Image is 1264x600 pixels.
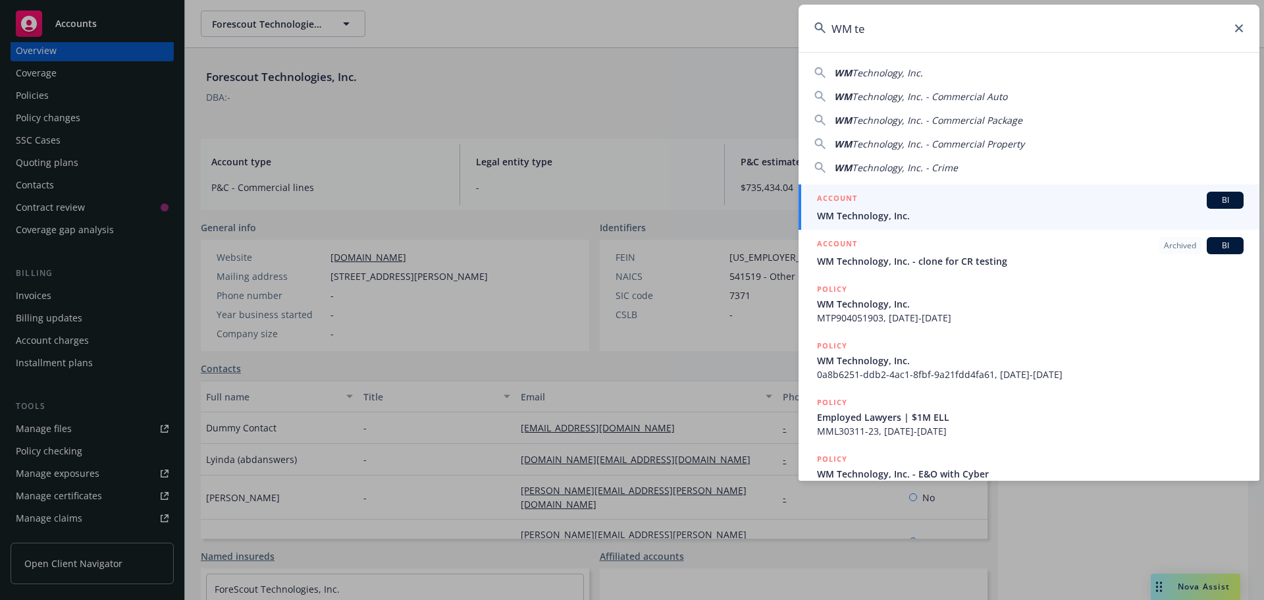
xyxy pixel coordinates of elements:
span: WM [834,161,852,174]
span: Technology, Inc. - Crime [852,161,958,174]
input: Search... [799,5,1259,52]
span: BI [1212,194,1238,206]
span: MML30311-23, [DATE]-[DATE] [817,424,1244,438]
span: 0a8b6251-ddb2-4ac1-8fbf-9a21fdd4fa61, [DATE]-[DATE] [817,368,1244,381]
span: WM Technology, Inc. [817,297,1244,311]
span: WM Technology, Inc. - clone for CR testing [817,254,1244,268]
span: Technology, Inc. - Commercial Property [852,138,1024,150]
span: WM Technology, Inc. [817,354,1244,368]
a: POLICYWM Technology, Inc.MTP904051903, [DATE]-[DATE] [799,275,1259,332]
h5: POLICY [817,396,847,409]
a: POLICYEmployed Lawyers | $1M ELLMML30311-23, [DATE]-[DATE] [799,389,1259,445]
a: POLICYWM Technology, Inc. - E&O with Cyber [799,445,1259,502]
span: Employed Lawyers | $1M ELL [817,410,1244,424]
span: WM [834,114,852,126]
span: Technology, Inc. - Commercial Package [852,114,1022,126]
h5: ACCOUNT [817,237,857,253]
a: ACCOUNTArchivedBIWM Technology, Inc. - clone for CR testing [799,230,1259,275]
span: Technology, Inc. - Commercial Auto [852,90,1007,103]
span: Technology, Inc. [852,67,923,79]
span: WM Technology, Inc. - E&O with Cyber [817,467,1244,481]
a: ACCOUNTBIWM Technology, Inc. [799,184,1259,230]
h5: POLICY [817,283,847,296]
span: WM [834,67,852,79]
span: WM [834,138,852,150]
h5: POLICY [817,452,847,466]
span: WM Technology, Inc. [817,209,1244,223]
span: Archived [1164,240,1196,252]
span: BI [1212,240,1238,252]
h5: POLICY [817,339,847,352]
span: MTP904051903, [DATE]-[DATE] [817,311,1244,325]
span: WM [834,90,852,103]
a: POLICYWM Technology, Inc.0a8b6251-ddb2-4ac1-8fbf-9a21fdd4fa61, [DATE]-[DATE] [799,332,1259,389]
h5: ACCOUNT [817,192,857,207]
